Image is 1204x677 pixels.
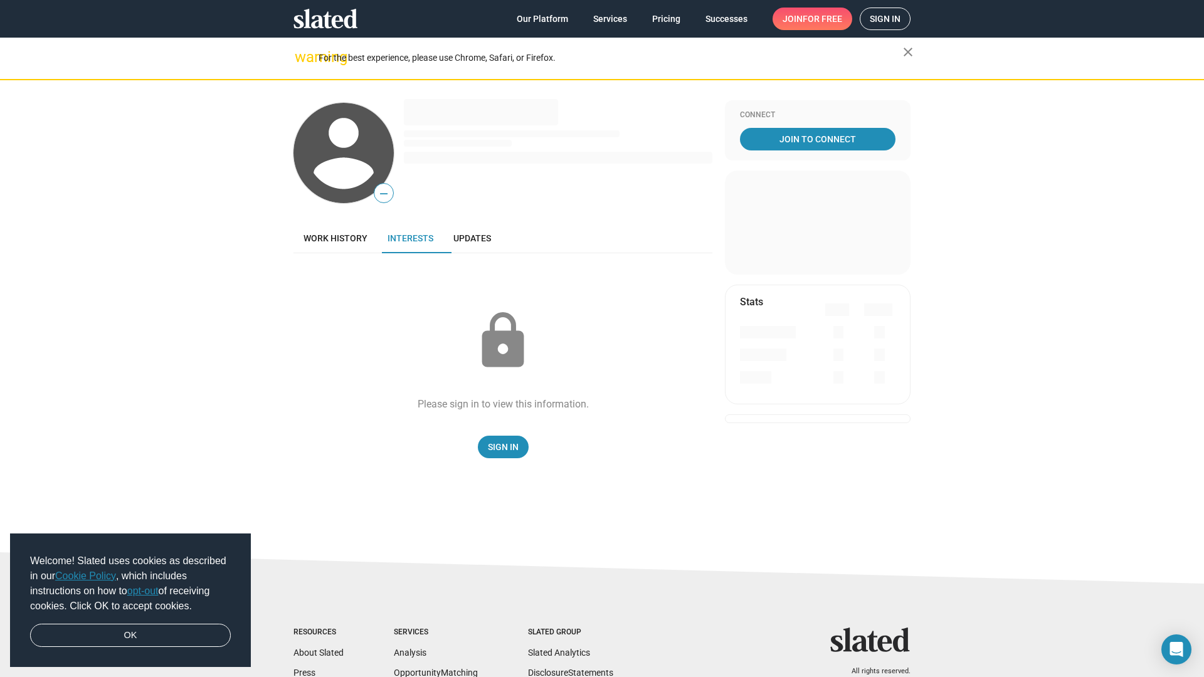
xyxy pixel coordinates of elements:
a: Pricing [642,8,690,30]
a: Joinfor free [773,8,852,30]
span: — [374,186,393,202]
a: dismiss cookie message [30,624,231,648]
div: Connect [740,110,895,120]
span: Our Platform [517,8,568,30]
span: Join To Connect [742,128,893,150]
span: for free [803,8,842,30]
span: Welcome! Slated uses cookies as described in our , which includes instructions on how to of recei... [30,554,231,614]
div: Services [394,627,478,638]
a: Slated Analytics [528,648,590,658]
a: Work history [293,223,378,253]
mat-icon: lock [472,310,534,372]
a: Sign In [478,436,529,458]
a: Join To Connect [740,128,895,150]
a: Our Platform [507,8,578,30]
mat-card-title: Stats [740,295,763,308]
span: Interests [388,233,433,243]
div: Please sign in to view this information. [418,397,589,411]
span: Services [593,8,627,30]
a: Cookie Policy [55,570,116,581]
div: For the best experience, please use Chrome, Safari, or Firefox. [319,50,903,66]
span: Sign In [488,436,519,458]
mat-icon: warning [295,50,310,65]
a: Interests [378,223,443,253]
a: Updates [443,223,501,253]
a: Successes [695,8,758,30]
div: Slated Group [528,627,613,638]
span: Work history [304,233,367,243]
span: Successes [705,8,747,30]
span: Sign in [870,8,900,29]
a: Analysis [394,648,426,658]
mat-icon: close [900,45,916,60]
div: cookieconsent [10,533,251,668]
span: Pricing [652,8,680,30]
a: Services [583,8,637,30]
a: About Slated [293,648,344,658]
span: Join [783,8,842,30]
div: Resources [293,627,344,638]
span: Updates [453,233,491,243]
div: Open Intercom Messenger [1161,634,1191,664]
a: Sign in [860,8,911,30]
a: opt-out [127,585,159,596]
